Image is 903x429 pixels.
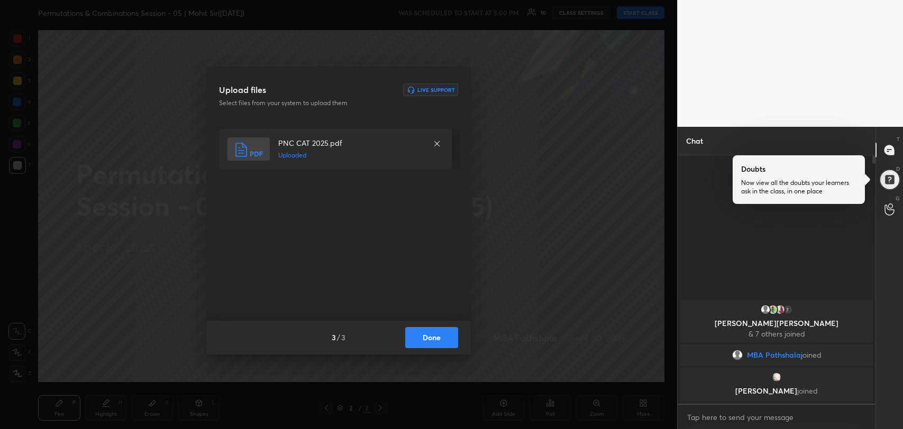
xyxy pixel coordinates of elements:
h6: Live Support [417,87,455,92]
span: MBA Pathshala [747,351,801,359]
p: Chat [678,127,712,155]
h5: Uploaded [278,151,422,160]
p: T [897,135,900,143]
p: G [896,194,900,202]
h4: / [337,332,340,343]
p: [PERSON_NAME] [687,387,866,395]
img: default.png [760,304,771,315]
h4: 3 [341,332,345,343]
p: & 7 others joined [687,330,866,338]
span: joined [801,351,822,359]
h3: Upload files [219,83,266,96]
button: Done [405,327,458,348]
img: thumbnail.jpg [775,304,786,315]
p: Select files from your system to upload them [219,98,390,108]
p: [PERSON_NAME][PERSON_NAME] [687,319,866,328]
div: 7 [782,304,793,315]
h4: 3 [332,332,336,343]
div: grid [678,298,875,404]
p: D [896,165,900,173]
img: default.png [732,350,743,360]
h4: PNC CAT 2025.pdf [278,137,422,148]
img: thumbnail.jpg [771,372,782,383]
span: joined [797,386,818,396]
img: thumbnail.jpg [768,304,778,315]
